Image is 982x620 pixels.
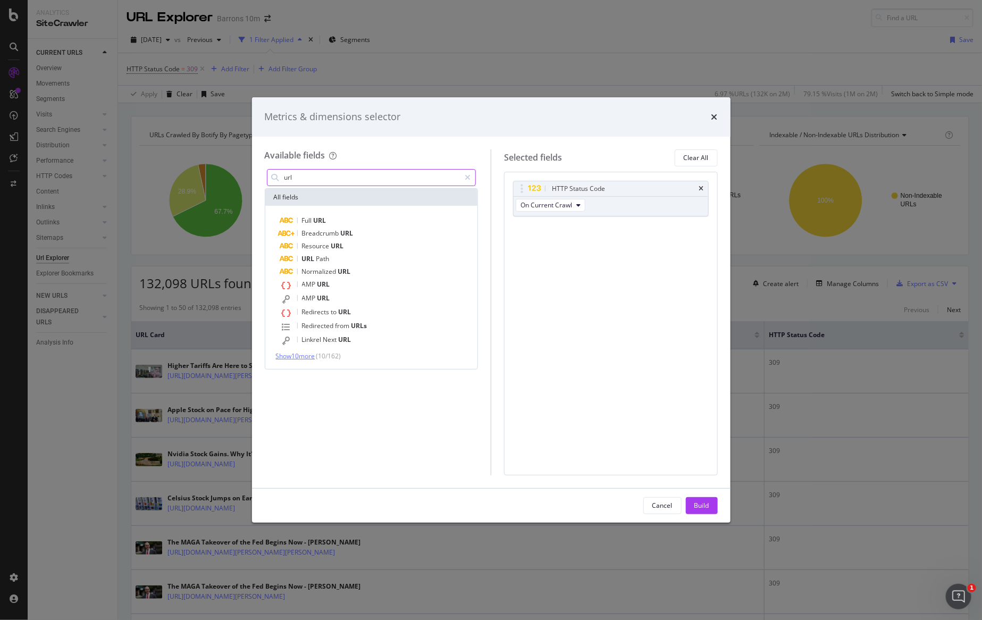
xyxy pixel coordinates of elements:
[552,183,605,194] div: HTTP Status Code
[302,241,331,250] span: Resource
[302,229,341,238] span: Breadcrumb
[317,294,330,303] span: URL
[946,584,971,609] iframe: Intercom live chat
[265,110,401,124] div: Metrics & dimensions selector
[513,181,709,216] div: HTTP Status CodetimesOn Current Crawl
[302,254,316,263] span: URL
[252,97,731,523] div: modal
[675,149,718,166] button: Clear All
[302,321,335,330] span: Redirected
[335,321,351,330] span: from
[694,501,709,510] div: Build
[323,335,339,344] span: Next
[302,267,338,276] span: Normalized
[331,241,344,250] span: URL
[276,351,315,361] span: Show 10 more
[643,497,682,514] button: Cancel
[265,189,478,206] div: All fields
[341,229,354,238] span: URL
[317,280,330,289] span: URL
[516,199,585,212] button: On Current Crawl
[711,110,718,124] div: times
[302,335,323,344] span: Linkrel
[686,497,718,514] button: Build
[339,307,351,316] span: URL
[283,170,460,186] input: Search by field name
[699,186,704,192] div: times
[504,152,562,164] div: Selected fields
[684,153,709,162] div: Clear All
[339,335,351,344] span: URL
[968,584,976,592] span: 1
[302,280,317,289] span: AMP
[521,200,572,210] span: On Current Crawl
[302,294,317,303] span: AMP
[316,254,330,263] span: Path
[302,216,314,225] span: Full
[265,149,325,161] div: Available fields
[316,351,341,361] span: ( 10 / 162 )
[314,216,326,225] span: URL
[351,321,367,330] span: URLs
[331,307,339,316] span: to
[302,307,331,316] span: Redirects
[338,267,351,276] span: URL
[652,501,673,510] div: Cancel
